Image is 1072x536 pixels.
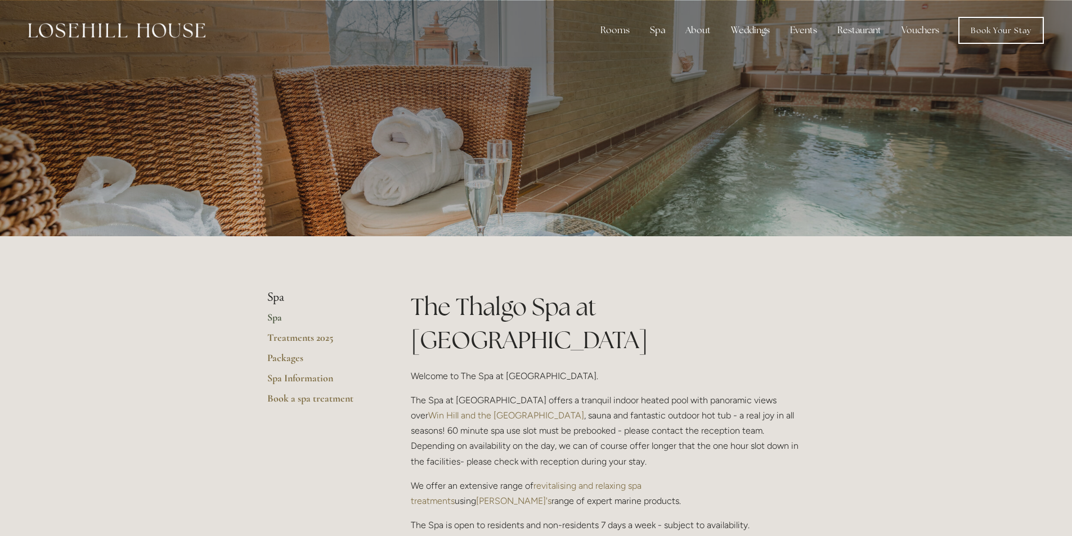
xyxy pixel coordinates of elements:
[411,290,805,357] h1: The Thalgo Spa at [GEOGRAPHIC_DATA]
[267,372,375,392] a: Spa Information
[411,393,805,469] p: The Spa at [GEOGRAPHIC_DATA] offers a tranquil indoor heated pool with panoramic views over , sau...
[892,19,948,42] a: Vouchers
[591,19,639,42] div: Rooms
[267,290,375,305] li: Spa
[28,23,205,38] img: Losehill House
[411,478,805,508] p: We offer an extensive range of using range of expert marine products.
[267,352,375,372] a: Packages
[267,311,375,331] a: Spa
[641,19,674,42] div: Spa
[411,368,805,384] p: Welcome to The Spa at [GEOGRAPHIC_DATA].
[676,19,720,42] div: About
[411,517,805,533] p: The Spa is open to residents and non-residents 7 days a week - subject to availability.
[722,19,779,42] div: Weddings
[428,410,584,421] a: Win Hill and the [GEOGRAPHIC_DATA]
[267,392,375,412] a: Book a spa treatment
[828,19,890,42] div: Restaurant
[958,17,1044,44] a: Book Your Stay
[781,19,826,42] div: Events
[267,331,375,352] a: Treatments 2025
[476,496,551,506] a: [PERSON_NAME]'s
